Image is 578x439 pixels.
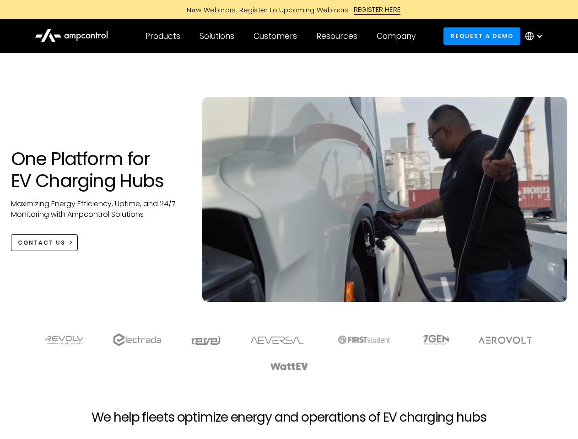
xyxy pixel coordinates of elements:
[316,31,357,41] div: Resources
[354,5,401,15] div: REGISTER HERE
[443,27,520,44] a: Request a demo
[92,410,486,425] h2: We help fleets optimize energy and operations of EV charging hubs
[146,31,180,41] div: Products
[178,5,354,15] div: New Webinars: Register to Upcoming Webinars
[270,363,308,370] img: WattEV logo
[377,31,416,41] div: Company
[11,148,184,192] h1: One Platform for EV Charging Hubs
[254,31,297,41] div: Customers
[83,5,495,15] a: New Webinars: Register to Upcoming WebinarsREGISTER HERE
[18,239,65,247] div: CONTACT US
[200,31,234,41] div: Solutions
[478,337,533,344] img: Aerovolt Logo
[11,234,78,251] a: CONTACT US
[11,199,184,219] p: Maximizing Energy Efficiency, Uptime, and 24/7 Monitoring with Ampcontrol Solutions
[113,333,161,346] img: electrada logo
